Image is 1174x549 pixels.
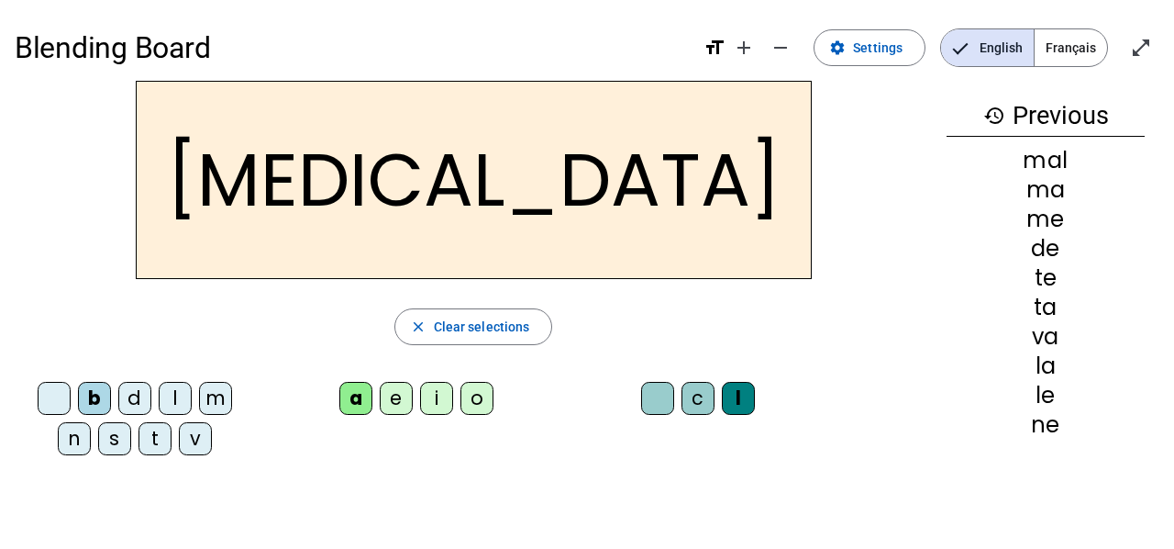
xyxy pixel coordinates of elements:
div: i [420,382,453,415]
div: va [947,326,1145,348]
div: v [179,422,212,455]
mat-icon: close [410,319,426,335]
h2: [MEDICAL_DATA] [136,81,812,279]
div: e [380,382,413,415]
mat-icon: settings [829,39,846,56]
div: la [947,355,1145,377]
div: a [339,382,372,415]
div: t [138,422,172,455]
div: le [947,385,1145,407]
span: Settings [853,37,903,59]
div: ta [947,297,1145,319]
div: d [118,382,151,415]
div: o [460,382,493,415]
div: s [98,422,131,455]
span: Clear selections [434,316,530,338]
div: ma [947,179,1145,201]
mat-icon: format_size [703,37,725,59]
span: English [941,29,1034,66]
div: c [681,382,714,415]
div: mal [947,150,1145,172]
mat-icon: remove [770,37,792,59]
div: ne [947,414,1145,436]
div: me [947,208,1145,230]
div: te [947,267,1145,289]
button: Increase font size [725,29,762,66]
button: Decrease font size [762,29,799,66]
mat-button-toggle-group: Language selection [940,28,1108,67]
div: l [722,382,755,415]
div: m [199,382,232,415]
button: Settings [814,29,925,66]
button: Clear selections [394,308,553,345]
mat-icon: add [733,37,755,59]
div: b [78,382,111,415]
button: Enter full screen [1123,29,1159,66]
mat-icon: history [983,105,1005,127]
div: l [159,382,192,415]
span: Français [1035,29,1107,66]
h1: Blending Board [15,18,689,77]
div: n [58,422,91,455]
h3: Previous [947,95,1145,137]
mat-icon: open_in_full [1130,37,1152,59]
div: de [947,238,1145,260]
